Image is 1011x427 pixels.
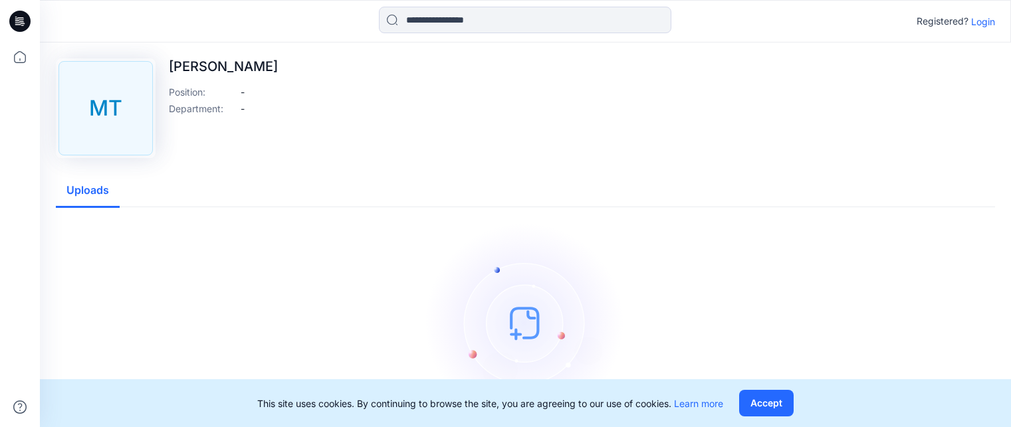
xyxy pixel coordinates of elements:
p: This site uses cookies. By continuing to browse the site, you are agreeing to our use of cookies. [257,396,723,410]
a: Learn more [674,398,723,409]
div: MT [58,61,153,155]
button: Accept [739,390,794,416]
p: Department : [169,102,235,116]
p: Login [971,15,995,29]
p: Position : [169,85,235,99]
p: [PERSON_NAME] [169,58,278,74]
p: - [241,102,245,116]
img: empty-state-image.svg [426,223,625,422]
button: Uploads [56,174,120,208]
p: Registered? [917,13,968,29]
p: - [241,85,245,99]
